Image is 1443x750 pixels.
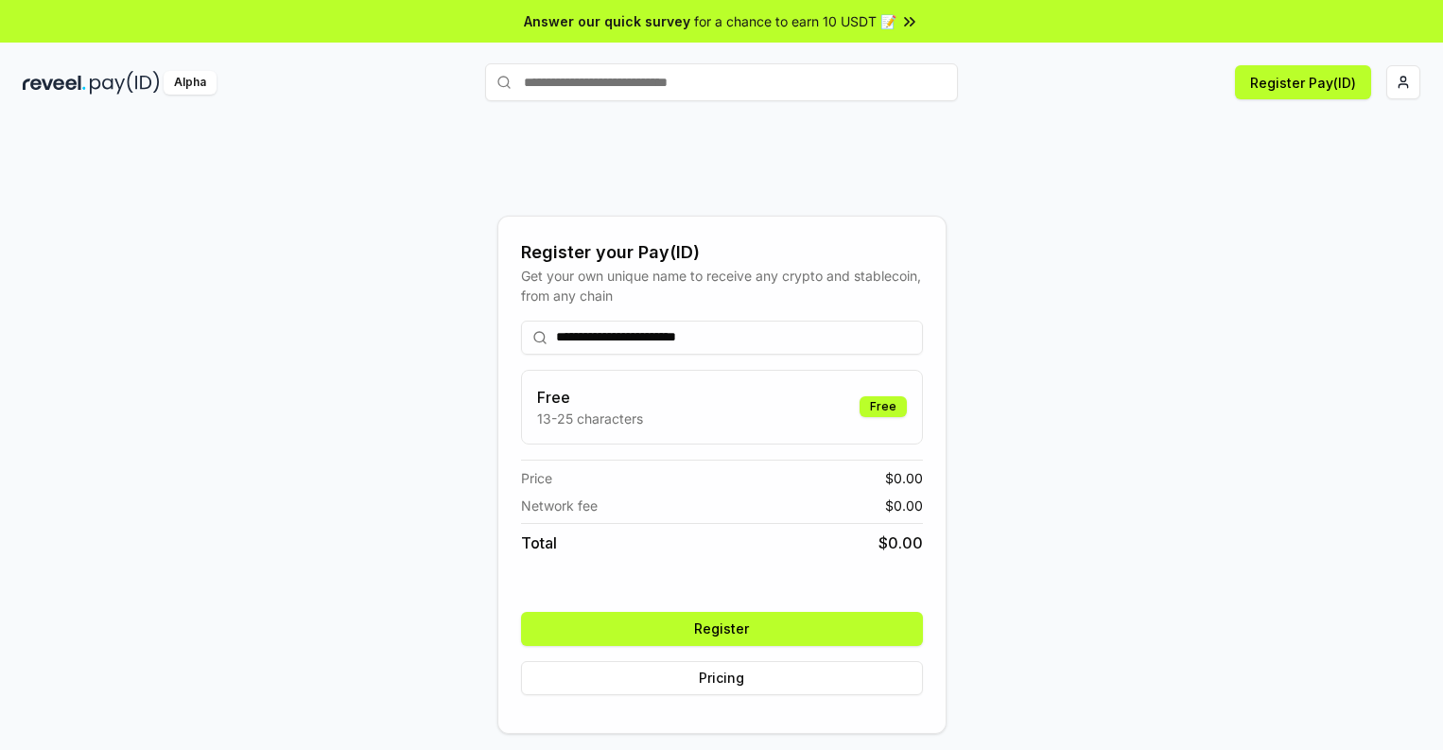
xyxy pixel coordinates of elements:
[521,612,923,646] button: Register
[524,11,690,31] span: Answer our quick survey
[521,661,923,695] button: Pricing
[860,396,907,417] div: Free
[164,71,217,95] div: Alpha
[521,496,598,515] span: Network fee
[521,468,552,488] span: Price
[885,496,923,515] span: $ 0.00
[1235,65,1371,99] button: Register Pay(ID)
[23,71,86,95] img: reveel_dark
[878,532,923,554] span: $ 0.00
[90,71,160,95] img: pay_id
[521,239,923,266] div: Register your Pay(ID)
[537,386,643,409] h3: Free
[521,532,557,554] span: Total
[537,409,643,428] p: 13-25 characters
[521,266,923,305] div: Get your own unique name to receive any crypto and stablecoin, from any chain
[885,468,923,488] span: $ 0.00
[694,11,896,31] span: for a chance to earn 10 USDT 📝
